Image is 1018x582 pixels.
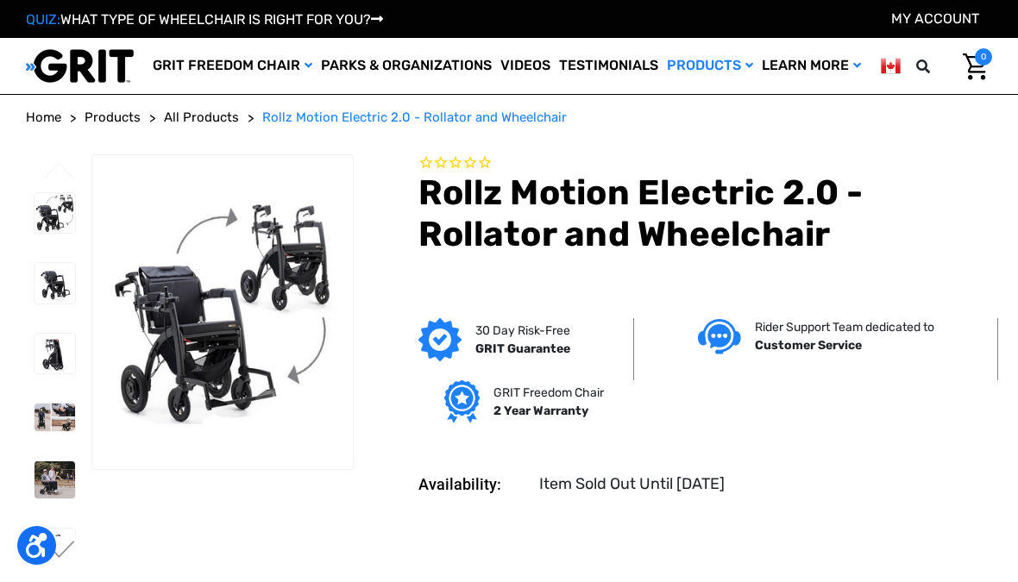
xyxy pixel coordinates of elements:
span: Home [26,110,61,125]
a: All Products [164,108,239,128]
img: Cart [963,53,988,80]
a: GRIT Freedom Chair [148,38,317,94]
p: GRIT Freedom Chair [493,384,604,402]
a: Products [85,108,141,128]
input: Search [941,48,950,84]
a: Home [26,108,61,128]
nav: Breadcrumb [26,108,992,128]
img: Rollz Motion Electric 2.0 - Rollator and Wheelchair [92,196,353,428]
dt: Availability: [418,472,527,496]
a: Rollz Motion Electric 2.0 - Rollator and Wheelchair [262,108,567,128]
img: Rollz Motion Electric 2.0 - Rollator and Wheelchair [35,404,75,431]
p: 30 Day Risk-Free [475,322,570,340]
a: Learn More [757,38,865,94]
h1: Rollz Motion Electric 2.0 - Rollator and Wheelchair [418,172,992,255]
a: QUIZ:WHAT TYPE OF WHEELCHAIR IS RIGHT FOR YOU? [26,11,383,28]
img: Customer service [698,319,741,354]
dd: Item Sold Out Until [DATE] [539,472,725,496]
span: Rollz Motion Electric 2.0 - Rollator and Wheelchair [262,110,567,125]
img: GRIT Guarantee [418,318,462,361]
span: 0 [975,48,992,66]
img: Rollz Motion Electric 2.0 - Rollator and Wheelchair [35,263,75,304]
a: Testimonials [555,38,663,94]
a: Parks & Organizations [317,38,496,94]
strong: 2 Year Warranty [493,404,588,418]
a: Videos [496,38,555,94]
img: Rollz Motion Electric 2.0 - Rollator and Wheelchair [35,334,75,374]
img: Rollz Motion Electric 2.0 - Rollator and Wheelchair [35,529,75,569]
span: Rated 0.0 out of 5 stars 0 reviews [418,154,992,173]
strong: GRIT Guarantee [475,341,570,356]
button: Go to slide 2 of 2 [41,541,78,561]
span: QUIZ: [26,11,60,28]
img: ca.png [881,55,901,77]
a: Cart with 0 items [950,48,992,84]
span: Products [85,110,141,125]
img: Grit freedom [444,380,480,423]
img: Rollz Motion Electric 2.0 - Rollator and Wheelchair [35,461,75,498]
a: Account [891,10,979,27]
img: GRIT All-Terrain Wheelchair and Mobility Equipment [26,48,134,84]
strong: Customer Service [755,338,862,353]
button: Go to slide 2 of 2 [41,162,78,183]
span: All Products [164,110,239,125]
img: Rollz Motion Electric 2.0 - Rollator and Wheelchair [35,193,75,234]
a: Products [663,38,757,94]
p: Rider Support Team dedicated to [755,318,934,336]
